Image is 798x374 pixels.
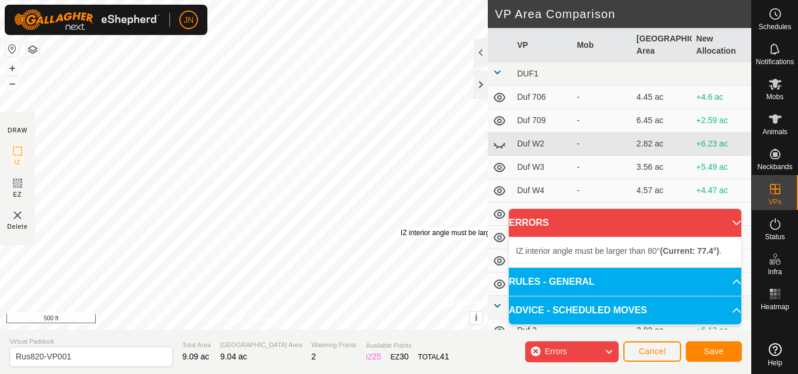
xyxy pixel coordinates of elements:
[639,347,666,356] span: Cancel
[660,246,719,256] b: (Current: 77.4°)
[692,28,751,62] th: New Allocation
[512,202,572,226] td: Duf W5
[512,109,572,132] td: Duf 709
[5,76,19,90] button: –
[577,91,627,103] div: -
[255,314,290,325] a: Contact Us
[509,296,741,324] p-accordion-header: ADVICE - SCHEDULED MOVES
[577,208,627,220] div: -
[761,303,789,310] span: Heatmap
[692,86,751,109] td: +4.6 ac
[418,351,449,363] div: TOTAL
[366,351,381,363] div: IZ
[391,351,409,363] div: EZ
[15,158,21,167] span: IZ
[220,340,302,350] span: [GEOGRAPHIC_DATA] Area
[440,352,449,361] span: 41
[765,233,785,240] span: Status
[632,179,692,202] td: 4.57 ac
[752,338,798,371] a: Help
[8,126,27,135] div: DRAW
[756,58,794,65] span: Notifications
[5,42,19,56] button: Reset Map
[572,28,632,62] th: Mob
[512,28,572,62] th: VP
[14,9,160,30] img: Gallagher Logo
[509,237,741,267] p-accordion-content: ERRORS
[5,61,19,75] button: +
[26,43,40,57] button: Map Layers
[509,209,741,237] p-accordion-header: ERRORS
[632,28,692,62] th: [GEOGRAPHIC_DATA] Area
[182,340,211,350] span: Total Area
[311,352,316,361] span: 2
[11,208,25,222] img: VP
[692,179,751,202] td: +4.47 ac
[509,216,549,230] span: ERRORS
[509,275,595,289] span: RULES - GENERAL
[475,313,477,323] span: i
[495,7,751,21] h2: VP Area Comparison
[692,109,751,132] td: +2.59 ac
[517,69,539,78] span: DUF1
[632,156,692,179] td: 3.56 ac
[692,132,751,156] td: +6.23 ac
[577,138,627,150] div: -
[366,341,449,351] span: Available Points
[220,352,247,361] span: 9.04 ac
[762,128,787,135] span: Animals
[686,341,742,362] button: Save
[509,303,647,317] span: ADVICE - SCHEDULED MOVES
[757,163,792,170] span: Neckbands
[182,352,209,361] span: 9.09 ac
[623,341,681,362] button: Cancel
[9,337,173,347] span: Virtual Paddock
[400,352,409,361] span: 30
[183,14,193,26] span: JN
[768,268,782,275] span: Infra
[632,132,692,156] td: 2.82 ac
[512,179,572,202] td: Duf W4
[766,93,783,100] span: Mobs
[509,268,741,296] p-accordion-header: RULES - GENERAL
[768,359,782,366] span: Help
[512,132,572,156] td: Duf W2
[758,23,791,30] span: Schedules
[470,312,483,324] button: i
[516,246,721,256] span: IZ interior angle must be larger than 80° .
[692,156,751,179] td: +5.49 ac
[632,109,692,132] td: 6.45 ac
[198,314,242,325] a: Privacy Policy
[372,352,381,361] span: 25
[401,228,577,238] div: IZ interior angle must be larger than 80° .
[8,222,28,231] span: Delete
[768,198,781,205] span: VPs
[512,156,572,179] td: Duf W3
[577,114,627,127] div: -
[632,86,692,109] td: 4.45 ac
[577,161,627,173] div: -
[544,347,567,356] span: Errors
[512,86,572,109] td: Duf 706
[13,190,22,199] span: EZ
[577,184,627,197] div: -
[692,202,751,226] td: +3.85 ac
[632,202,692,226] td: 5.19 ac
[704,347,724,356] span: Save
[311,340,356,350] span: Watering Points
